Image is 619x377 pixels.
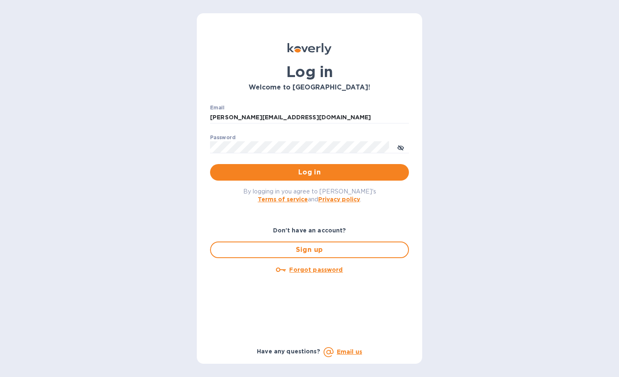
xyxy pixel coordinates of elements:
button: Sign up [210,242,409,258]
label: Password [210,135,235,140]
a: Privacy policy [318,196,360,203]
span: By logging in you agree to [PERSON_NAME]'s and . [243,188,376,203]
u: Forgot password [289,266,343,273]
input: Enter email address [210,111,409,124]
button: toggle password visibility [392,139,409,155]
b: Have any questions? [257,348,320,355]
a: Terms of service [258,196,308,203]
button: Log in [210,164,409,181]
a: Email us [337,348,362,355]
label: Email [210,105,225,110]
span: Sign up [218,245,401,255]
b: Don't have an account? [273,227,346,234]
h3: Welcome to [GEOGRAPHIC_DATA]! [210,84,409,92]
h1: Log in [210,63,409,80]
span: Log in [217,167,402,177]
img: Koverly [288,43,331,55]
